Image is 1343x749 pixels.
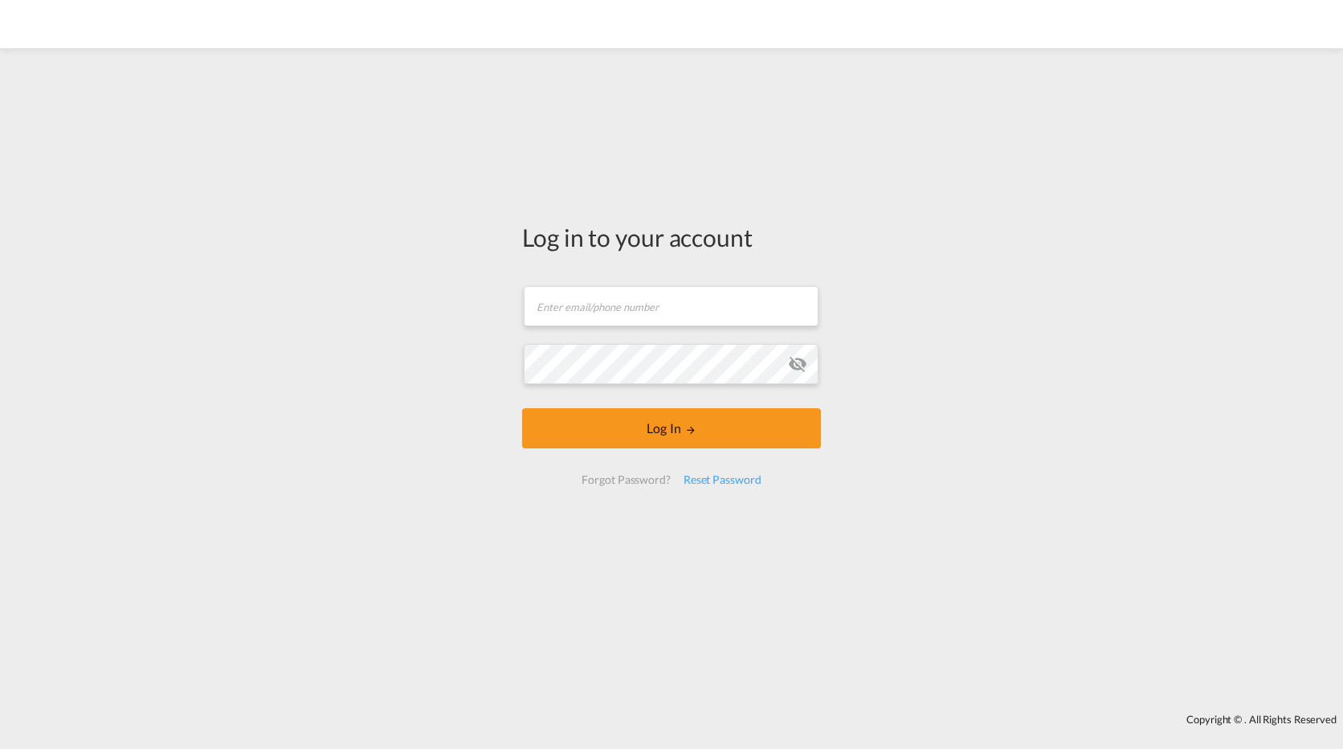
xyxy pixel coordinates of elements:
md-icon: icon-eye-off [788,354,807,374]
div: Forgot Password? [575,465,676,494]
div: Reset Password [677,465,768,494]
div: Log in to your account [522,220,821,254]
input: Enter email/phone number [524,286,818,326]
button: LOGIN [522,408,821,448]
